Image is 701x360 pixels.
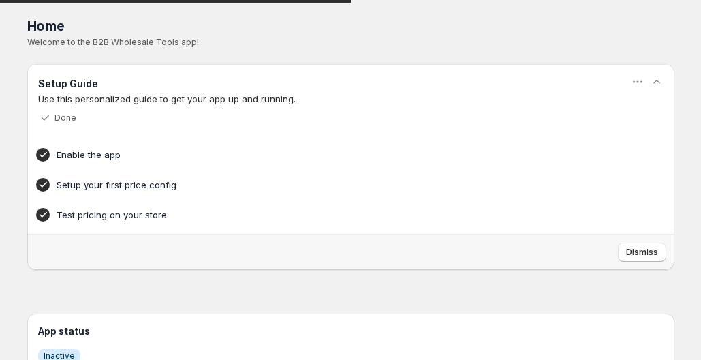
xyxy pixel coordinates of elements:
[57,148,603,162] h4: Enable the app
[38,325,664,338] h3: App status
[38,77,98,91] h3: Setup Guide
[27,37,674,48] p: Welcome to the B2B Wholesale Tools app!
[626,247,658,258] span: Dismiss
[57,178,603,192] h4: Setup your first price config
[57,208,603,222] h4: Test pricing on your store
[27,18,65,34] span: Home
[54,112,76,123] p: Done
[38,92,664,106] p: Use this personalized guide to get your app up and running.
[618,243,666,262] button: Dismiss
